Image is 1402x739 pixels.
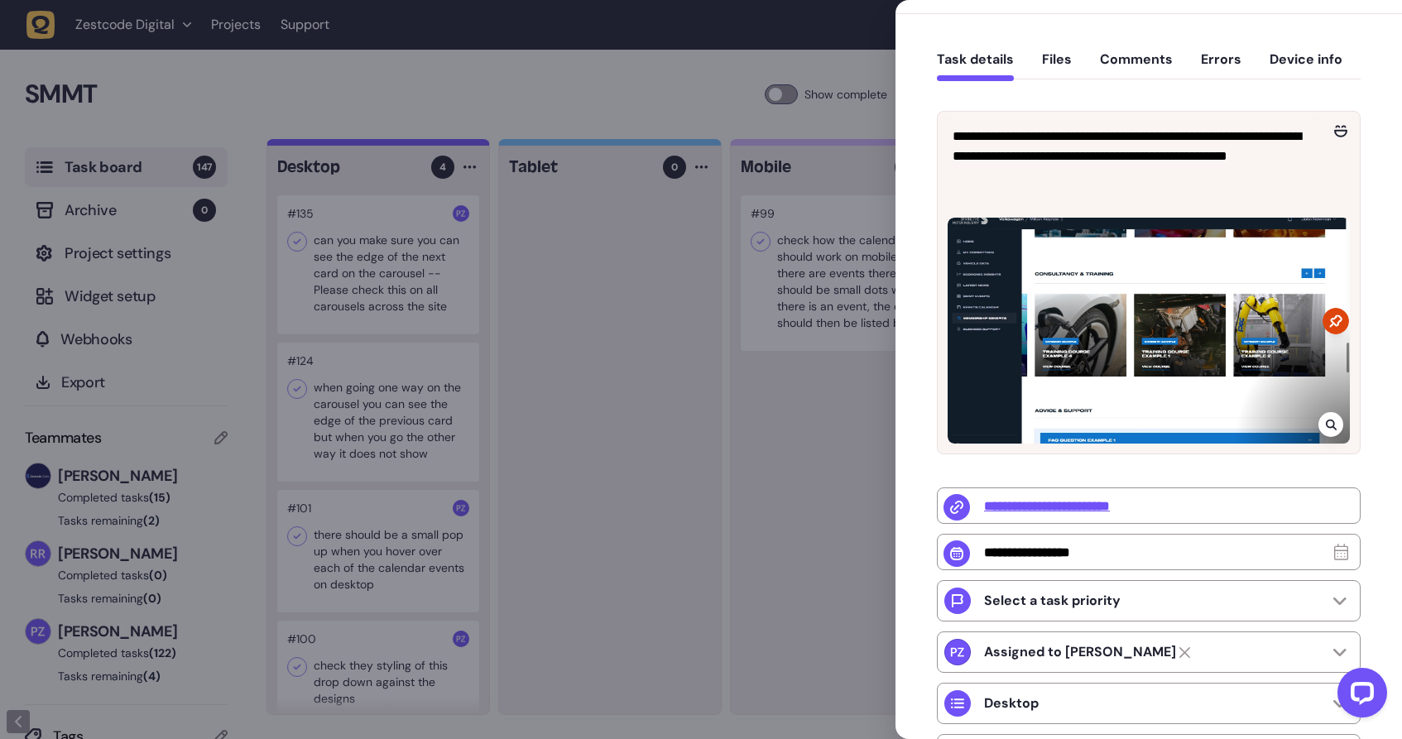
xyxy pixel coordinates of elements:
[1201,51,1241,81] button: Errors
[984,695,1039,712] p: Desktop
[1042,51,1072,81] button: Files
[1270,51,1342,81] button: Device info
[1324,661,1394,731] iframe: LiveChat chat widget
[984,593,1121,609] p: Select a task priority
[937,51,1014,81] button: Task details
[984,644,1176,660] strong: Paris Zisis
[1100,51,1173,81] button: Comments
